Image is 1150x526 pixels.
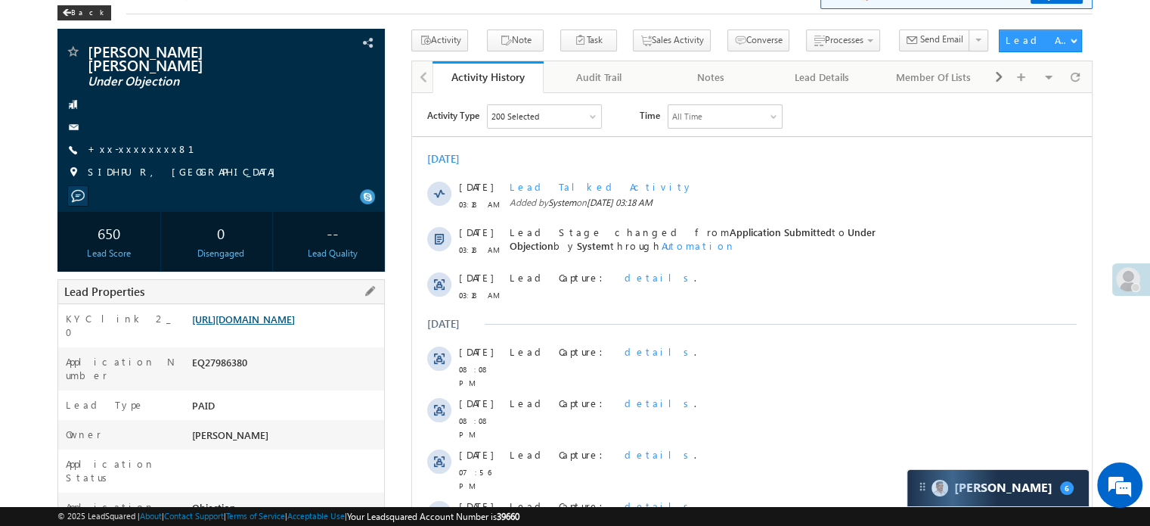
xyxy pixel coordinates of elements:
[47,269,92,297] span: 08:08 PM
[140,511,162,521] a: About
[88,74,290,89] span: Under Objection
[47,406,81,420] span: [DATE]
[47,321,92,348] span: 08:08 PM
[61,219,157,247] div: 650
[212,406,282,419] span: details
[318,132,420,145] span: Application Submitted
[66,355,176,382] label: Application Number
[98,406,596,420] div: .
[47,503,81,517] span: [DATE]
[57,509,519,524] span: © 2025 LeadSquared | | | | |
[212,303,282,316] span: details
[47,150,92,163] span: 03:18 AM
[47,372,92,400] span: 07:56 PM
[920,33,963,46] span: Send Email
[250,146,324,159] span: Automation
[285,247,380,260] div: Lead Quality
[188,500,384,521] div: Objection
[47,252,81,266] span: [DATE]
[47,132,81,146] span: [DATE]
[64,284,144,299] span: Lead Properties
[76,12,189,35] div: Sales Activity,Email Bounced,Email Link Clicked,Email Marked Spam,Email Opened & 195 more..
[285,219,380,247] div: --
[61,247,157,260] div: Lead Score
[98,252,200,265] span: Lead Capture:
[98,355,200,368] span: Lead Capture:
[98,303,200,316] span: Lead Capture:
[98,87,281,100] span: Lead Talked Activity
[487,30,544,51] button: Note
[47,178,81,191] span: [DATE]
[47,458,81,472] span: [DATE]
[999,30,1082,52] button: Lead Actions
[57,5,111,20] div: Back
[47,355,81,369] span: [DATE]
[727,30,789,51] button: Converse
[47,303,81,317] span: [DATE]
[66,398,144,412] label: Lead Type
[188,355,384,376] div: EQ27986380
[98,178,200,191] span: Lead Capture:
[212,252,282,265] span: details
[560,30,617,51] button: Task
[98,406,200,419] span: Lead Capture:
[411,30,468,51] button: Activity
[432,61,544,93] a: Activity History
[66,312,176,339] label: KYC link 2_0
[98,178,596,191] div: .
[544,61,655,93] a: Audit Trail
[173,247,268,260] div: Disengaged
[88,44,290,71] span: [PERSON_NAME] [PERSON_NAME]
[899,30,970,51] button: Send Email
[656,61,767,93] a: Notes
[15,59,64,73] div: [DATE]
[98,355,596,369] div: .
[88,165,283,180] span: SIDHPUR, [GEOGRAPHIC_DATA]
[136,104,164,115] span: System
[260,17,290,30] div: All Time
[1060,481,1074,495] span: 6
[668,68,753,86] div: Notes
[98,458,281,471] span: Lead Talked Activity
[98,103,596,117] span: Added by on
[347,511,519,522] span: Your Leadsquared Account Number is
[57,5,119,17] a: Back
[318,503,392,516] span: Under Objection
[15,224,64,238] div: [DATE]
[192,428,268,441] span: [PERSON_NAME]
[98,252,596,266] div: .
[879,61,990,93] a: Member Of Lists
[226,511,285,521] a: Terms of Service
[767,61,878,93] a: Lead Details
[806,30,880,51] button: Processes
[88,142,212,155] a: +xx-xxxxxxxx81
[79,17,127,30] div: 200 Selected
[98,474,596,487] span: Added by on
[212,178,282,191] span: details
[891,68,976,86] div: Member Of Lists
[47,87,81,101] span: [DATE]
[1006,33,1070,47] div: Lead Actions
[287,511,345,521] a: Acceptable Use
[136,475,164,486] span: System
[192,313,295,325] a: [URL][DOMAIN_NAME]
[98,132,463,159] span: Lead Stage changed from to by through
[165,146,198,159] span: System
[825,34,863,45] span: Processes
[212,355,282,368] span: details
[444,70,532,84] div: Activity History
[98,132,463,159] span: Under Objection
[47,104,92,118] span: 03:18 AM
[175,104,240,115] span: [DATE] 03:18 AM
[47,195,92,209] span: 03:18 AM
[98,303,596,317] div: .
[228,11,248,34] span: Time
[633,30,711,51] button: Sales Activity
[497,511,519,522] span: 39660
[188,398,384,419] div: PAID
[47,475,92,489] span: 06:06 PM
[173,219,268,247] div: 0
[66,457,176,484] label: Application Status
[47,424,92,451] span: 07:55 PM
[66,428,101,441] label: Owner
